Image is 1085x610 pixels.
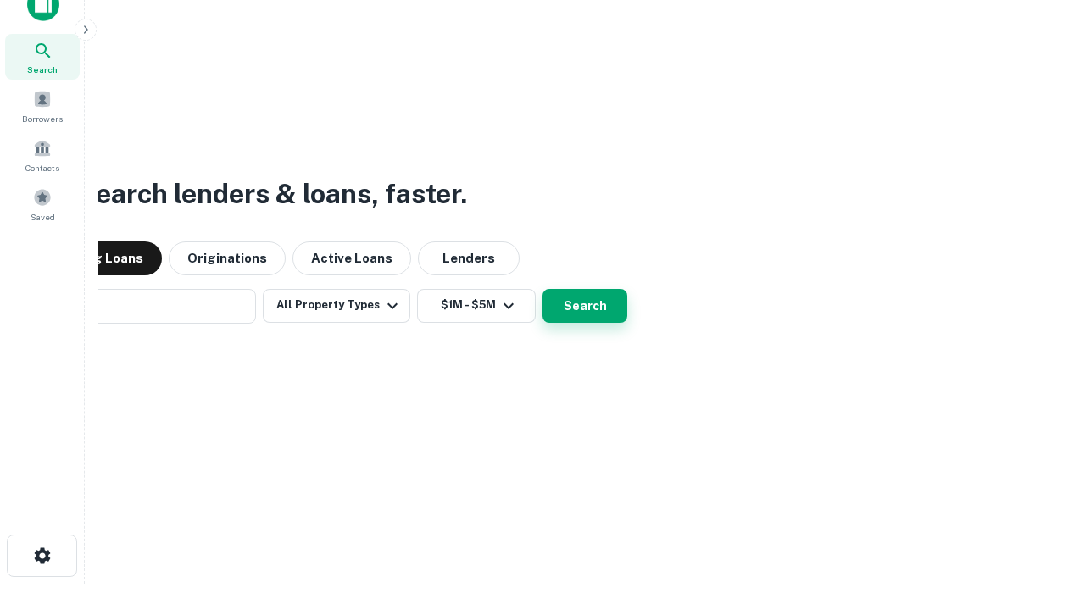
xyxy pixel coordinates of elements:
[5,34,80,80] a: Search
[31,210,55,224] span: Saved
[292,241,411,275] button: Active Loans
[417,289,536,323] button: $1M - $5M
[22,112,63,125] span: Borrowers
[5,83,80,129] a: Borrowers
[1000,474,1085,556] iframe: Chat Widget
[27,63,58,76] span: Search
[5,181,80,227] a: Saved
[25,161,59,175] span: Contacts
[542,289,627,323] button: Search
[263,289,410,323] button: All Property Types
[5,132,80,178] a: Contacts
[77,174,467,214] h3: Search lenders & loans, faster.
[418,241,520,275] button: Lenders
[169,241,286,275] button: Originations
